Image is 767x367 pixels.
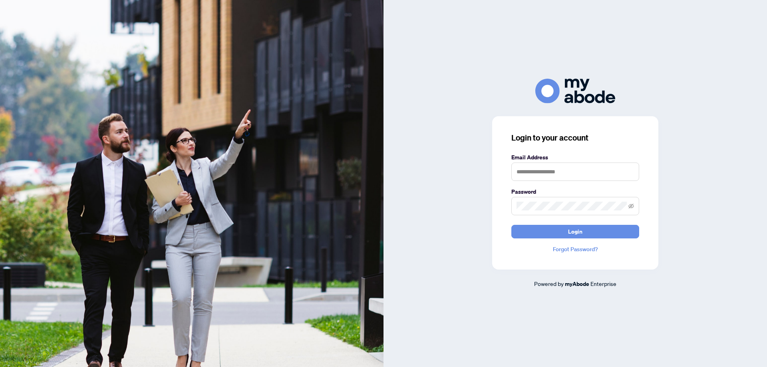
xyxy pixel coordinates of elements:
[565,280,589,288] a: myAbode
[535,79,615,103] img: ma-logo
[511,132,639,143] h3: Login to your account
[511,187,639,196] label: Password
[568,225,582,238] span: Login
[511,153,639,162] label: Email Address
[511,245,639,254] a: Forgot Password?
[511,225,639,238] button: Login
[628,203,634,209] span: eye-invisible
[590,280,616,287] span: Enterprise
[534,280,564,287] span: Powered by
